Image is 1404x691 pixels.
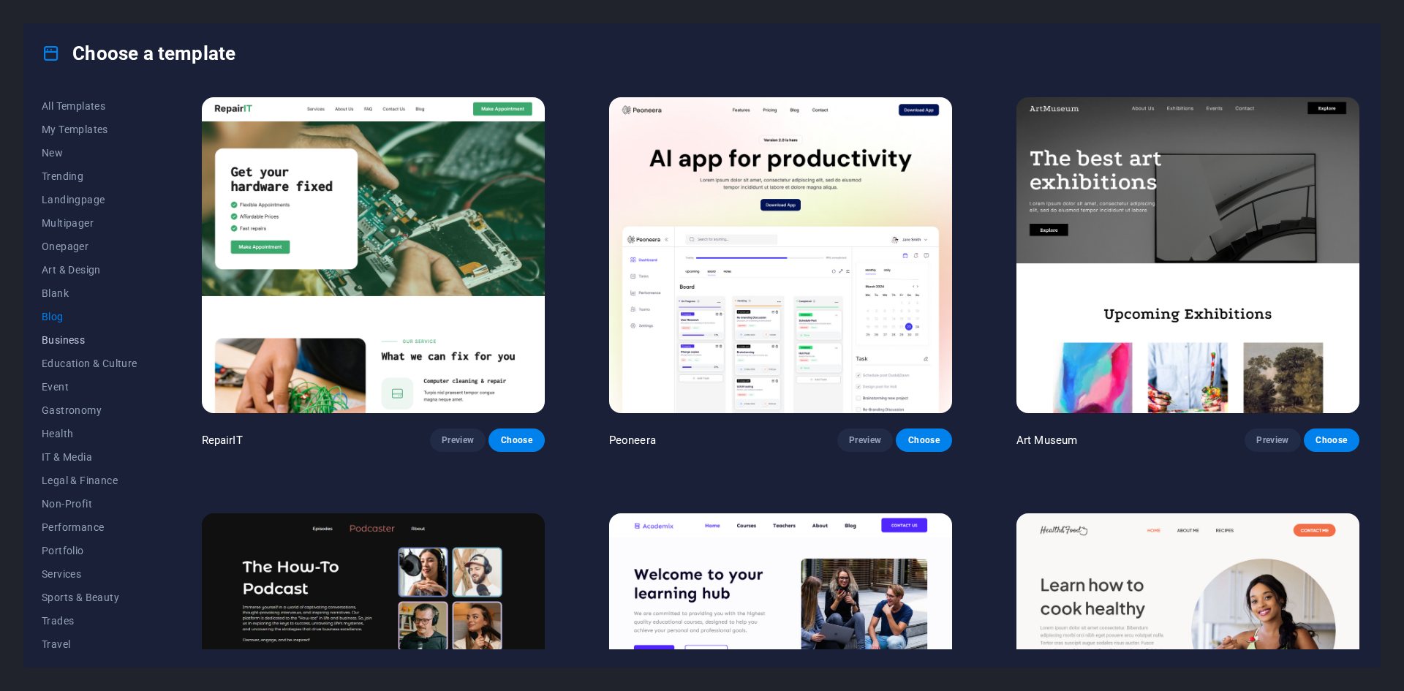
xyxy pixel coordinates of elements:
span: New [42,147,137,159]
button: Choose [896,428,951,452]
span: Gastronomy [42,404,137,416]
span: Blank [42,287,137,299]
button: Education & Culture [42,352,137,375]
img: Art Museum [1016,97,1359,413]
button: Travel [42,633,137,656]
span: Blog [42,311,137,322]
img: Peoneera [609,97,952,413]
button: Event [42,375,137,399]
button: Blog [42,305,137,328]
button: Blank [42,282,137,305]
button: Art & Design [42,258,137,282]
button: All Templates [42,94,137,118]
span: Art & Design [42,264,137,276]
span: Onepager [42,241,137,252]
button: Services [42,562,137,586]
span: Business [42,334,137,346]
button: My Templates [42,118,137,141]
button: Preview [430,428,486,452]
button: Landingpage [42,188,137,211]
span: Sports & Beauty [42,592,137,603]
span: IT & Media [42,451,137,463]
span: Performance [42,521,137,533]
button: Multipager [42,211,137,235]
button: Business [42,328,137,352]
button: Portfolio [42,539,137,562]
button: Performance [42,516,137,539]
button: Trending [42,165,137,188]
span: Landingpage [42,194,137,205]
h4: Choose a template [42,42,235,65]
p: RepairIT [202,433,243,448]
span: Event [42,381,137,393]
button: New [42,141,137,165]
span: Preview [849,434,881,446]
span: Preview [442,434,474,446]
p: Peoneera [609,433,656,448]
button: Choose [1304,428,1359,452]
button: Preview [1245,428,1300,452]
span: Preview [1256,434,1288,446]
button: Sports & Beauty [42,586,137,609]
button: Onepager [42,235,137,258]
p: Art Museum [1016,433,1077,448]
span: Trending [42,170,137,182]
span: All Templates [42,100,137,112]
span: Trades [42,615,137,627]
span: Non-Profit [42,498,137,510]
span: Services [42,568,137,580]
button: Gastronomy [42,399,137,422]
span: Choose [500,434,532,446]
span: Travel [42,638,137,650]
span: Education & Culture [42,358,137,369]
span: My Templates [42,124,137,135]
button: Legal & Finance [42,469,137,492]
img: RepairIT [202,97,545,413]
span: Choose [1316,434,1348,446]
button: Health [42,422,137,445]
button: Preview [837,428,893,452]
button: Choose [488,428,544,452]
span: Multipager [42,217,137,229]
span: Choose [907,434,940,446]
button: Non-Profit [42,492,137,516]
span: Portfolio [42,545,137,556]
button: Trades [42,609,137,633]
button: IT & Media [42,445,137,469]
span: Health [42,428,137,439]
span: Legal & Finance [42,475,137,486]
